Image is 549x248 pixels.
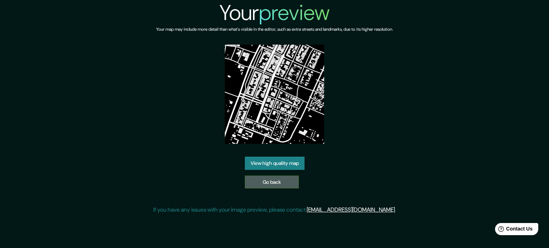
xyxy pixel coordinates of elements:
[245,176,299,189] a: Go back
[156,26,393,33] h6: Your map may include more detail than what's visible in the editor, such as extra streets and lan...
[225,45,324,144] img: created-map-preview
[245,157,305,170] a: View high quality map
[153,206,396,214] p: If you have any issues with your image preview, please contact .
[307,206,395,213] a: [EMAIL_ADDRESS][DOMAIN_NAME]
[485,220,541,240] iframe: Help widget launcher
